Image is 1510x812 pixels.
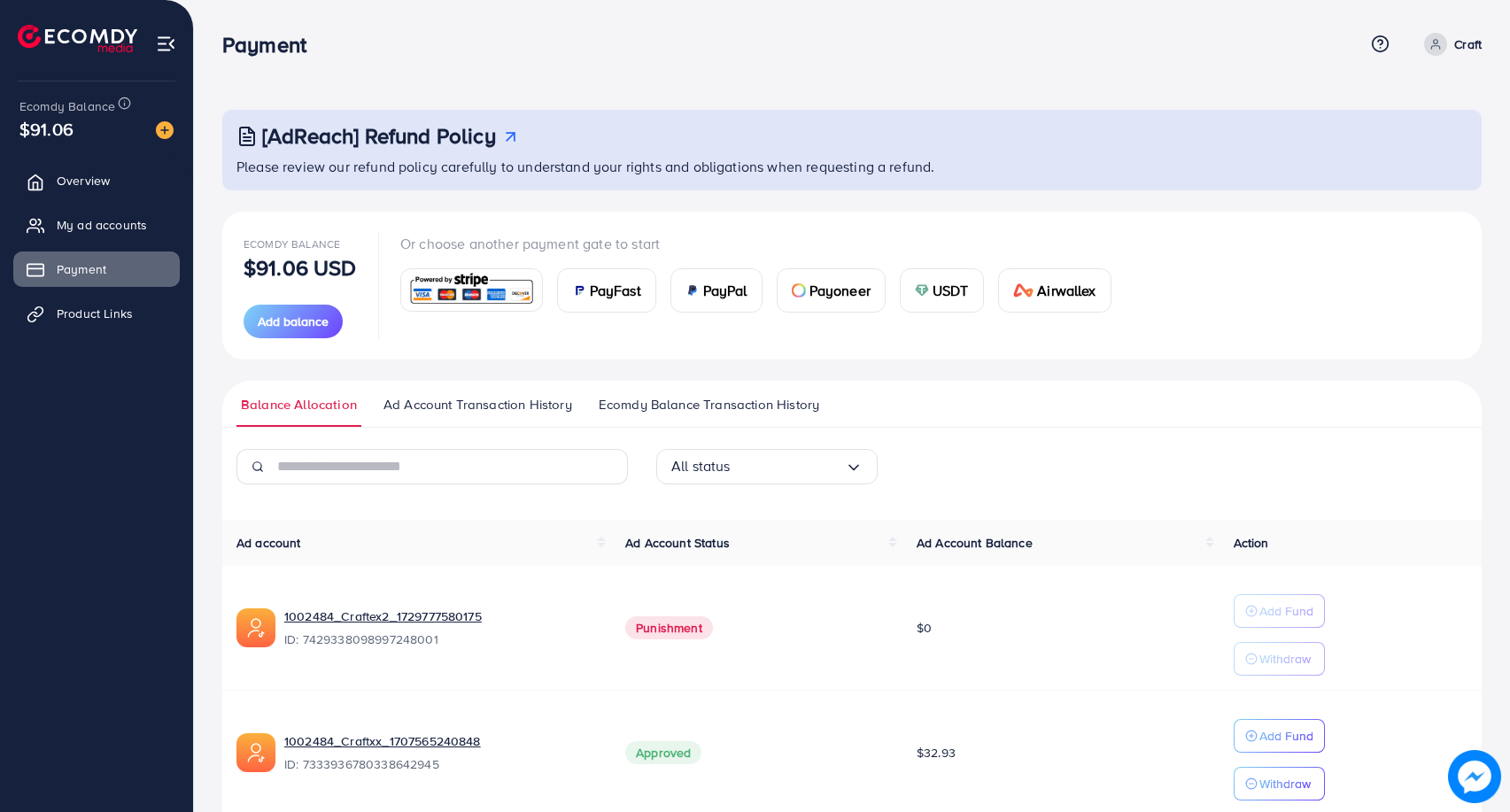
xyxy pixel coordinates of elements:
span: Payment [57,260,106,278]
a: 1002484_Craftex2_1729777580175 [284,607,597,625]
button: Withdraw [1234,767,1325,800]
h3: Payment [222,32,321,58]
img: menu [156,34,176,54]
a: cardPayPal [670,268,763,313]
a: cardPayFast [557,268,656,313]
img: image [1448,750,1501,803]
img: card [572,283,586,298]
p: Withdraw [1259,773,1311,794]
span: Add balance [258,313,329,330]
a: Product Links [13,296,180,331]
a: Craft [1417,33,1482,56]
span: Ad Account Transaction History [383,395,572,414]
div: <span class='underline'>1002484_Craftex2_1729777580175</span></br>7429338098997248001 [284,607,597,648]
span: Approved [625,741,701,764]
p: Or choose another payment gate to start [400,233,1126,254]
a: cardAirwallex [998,268,1111,313]
a: cardUSDT [900,268,984,313]
button: Add Fund [1234,594,1325,628]
p: Craft [1454,34,1482,55]
span: Ecomdy Balance [244,236,340,251]
span: USDT [933,280,969,301]
div: Search for option [656,449,878,484]
span: $91.06 [19,116,74,142]
img: ic-ads-acc.e4c84228.svg [236,733,275,772]
span: Overview [57,172,110,189]
button: Add balance [244,305,343,338]
p: Please review our refund policy carefully to understand your rights and obligations when requesti... [236,156,1471,177]
input: Search for option [731,452,845,480]
button: Withdraw [1234,642,1325,676]
span: Payoneer [809,280,871,301]
img: logo [18,25,137,52]
a: 1002484_Craftxx_1707565240848 [284,732,597,750]
span: Action [1234,534,1269,552]
h3: [AdReach] Refund Policy [262,123,496,149]
img: card [792,283,806,298]
span: Ad account [236,534,301,552]
img: card [915,283,929,298]
span: $32.93 [917,744,956,762]
p: Add Fund [1259,725,1313,746]
span: PayFast [590,280,641,301]
a: cardPayoneer [777,268,886,313]
p: Withdraw [1259,648,1311,669]
button: Add Fund [1234,719,1325,753]
span: My ad accounts [57,216,147,234]
a: Payment [13,251,180,287]
img: card [685,283,700,298]
img: ic-ads-acc.e4c84228.svg [236,608,275,647]
img: card [407,271,537,309]
p: Add Fund [1259,600,1313,622]
a: card [400,268,543,312]
img: card [1013,283,1034,298]
span: ID: 7333936780338642945 [284,755,597,773]
a: My ad accounts [13,207,180,243]
span: Ecomdy Balance Transaction History [599,395,819,414]
span: Airwallex [1037,280,1096,301]
div: <span class='underline'>1002484_Craftxx_1707565240848</span></br>7333936780338642945 [284,732,597,773]
p: $91.06 USD [244,257,357,278]
span: Balance Allocation [241,395,357,414]
span: ID: 7429338098997248001 [284,630,597,648]
span: $0 [917,619,932,637]
img: image [156,121,174,139]
span: Ad Account Balance [917,534,1033,552]
a: Overview [13,163,180,198]
span: Ad Account Status [625,534,730,552]
span: Punishment [625,616,713,639]
span: PayPal [703,280,747,301]
span: Product Links [57,305,133,322]
span: Ecomdy Balance [19,97,115,115]
span: All status [671,452,731,480]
